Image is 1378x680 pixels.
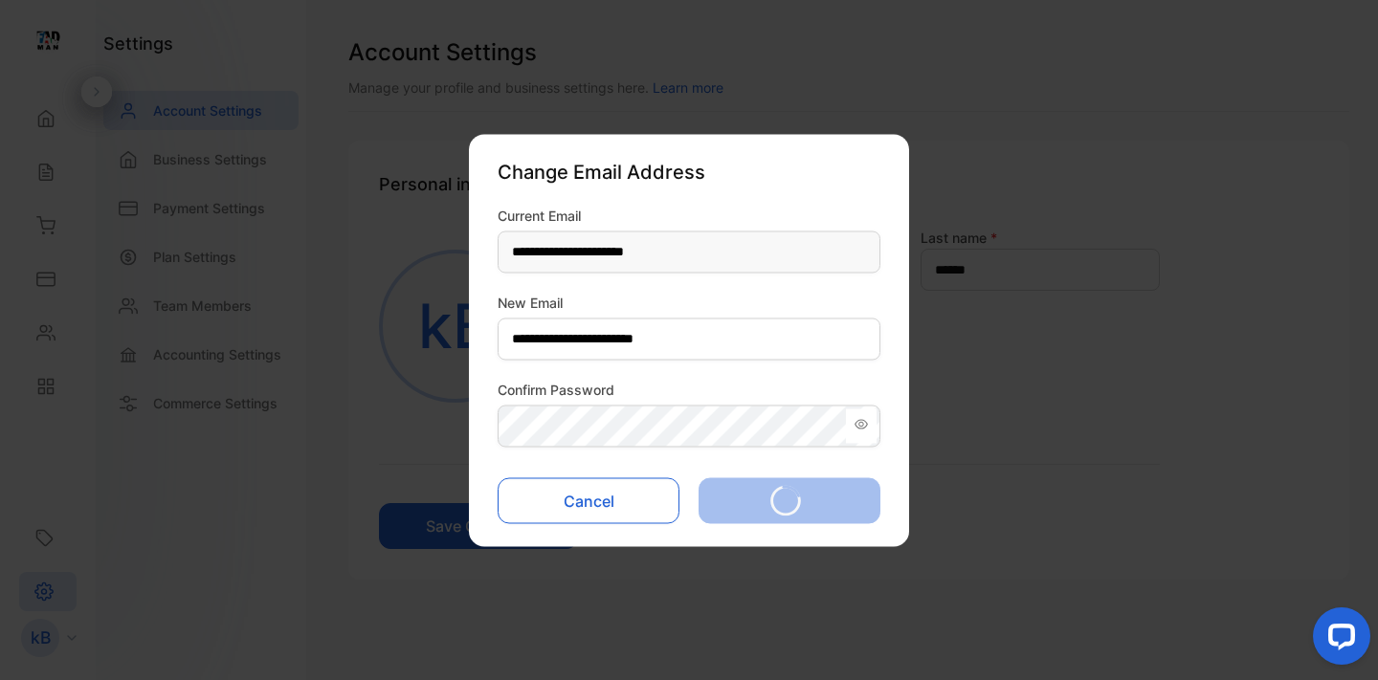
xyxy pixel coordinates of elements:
[498,157,880,186] p: Change Email Address
[498,379,880,399] label: Confirm Password
[498,205,880,225] label: Current Email
[498,477,679,523] button: Cancel
[1298,600,1378,680] iframe: LiveChat chat widget
[498,292,880,312] label: New Email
